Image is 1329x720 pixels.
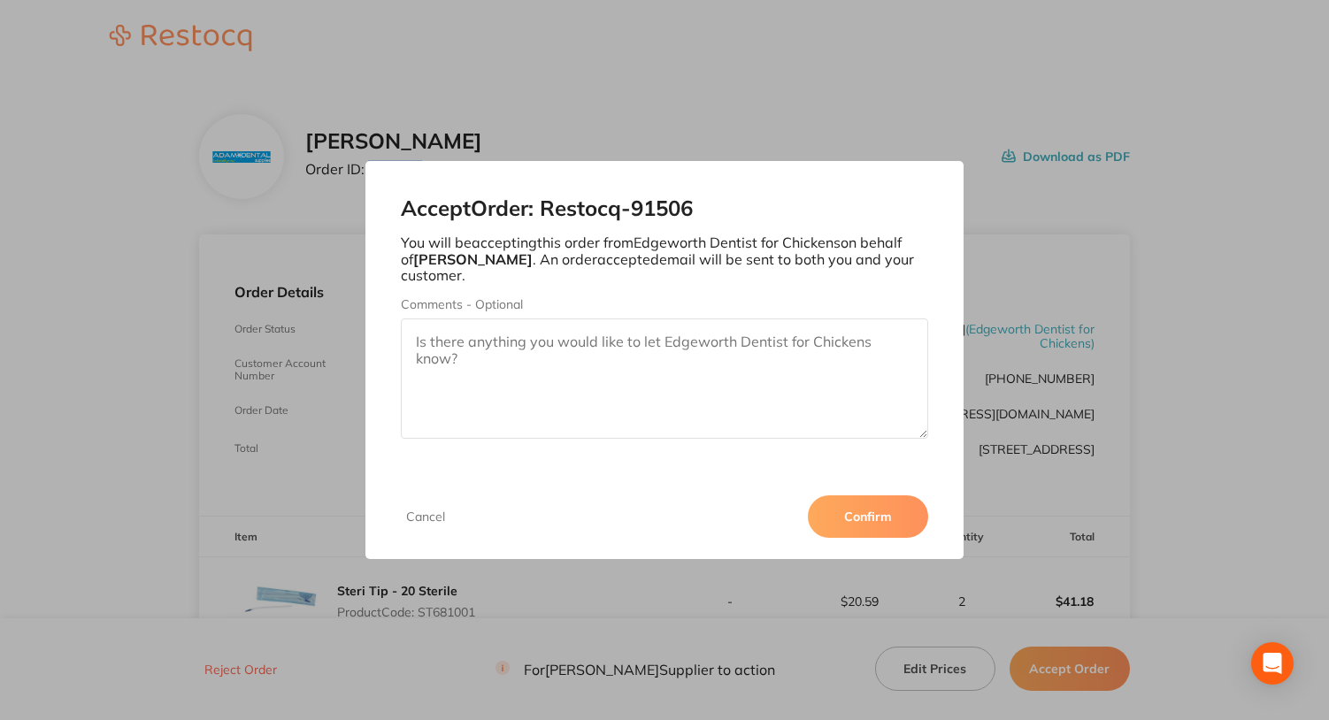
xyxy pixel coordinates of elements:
[401,297,928,311] label: Comments - Optional
[413,250,533,268] b: [PERSON_NAME]
[1251,642,1294,685] div: Open Intercom Messenger
[401,196,928,221] h2: Accept Order: Restocq- 91506
[401,509,450,525] button: Cancel
[401,234,928,283] p: You will be accepting this order from Edgeworth Dentist for Chickens on behalf of . An order acce...
[808,495,928,538] button: Confirm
